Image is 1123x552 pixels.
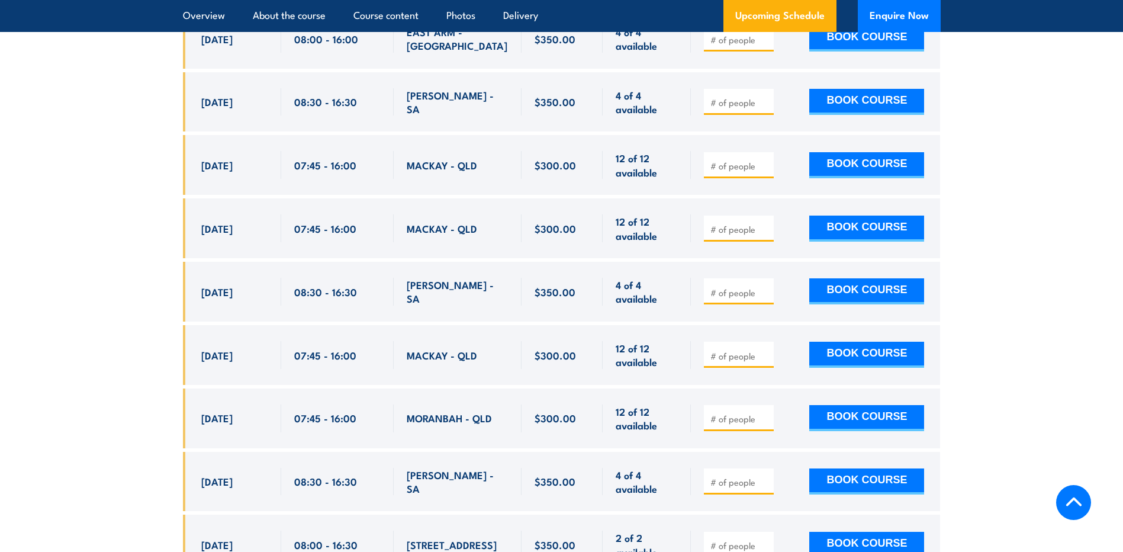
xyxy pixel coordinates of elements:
span: 4 of 4 available [616,468,678,496]
input: # of people [710,223,770,235]
input: # of people [710,476,770,488]
span: 08:30 - 16:30 [294,285,357,299]
input: # of people [710,413,770,425]
span: 07:45 - 16:00 [294,158,356,172]
span: [DATE] [201,32,233,46]
span: $300.00 [535,348,576,362]
button: BOOK COURSE [809,468,924,495]
input: # of people [710,540,770,551]
span: [DATE] [201,222,233,235]
span: MACKAY - QLD [407,348,477,362]
span: $350.00 [535,285,575,299]
span: 12 of 12 available [616,151,678,179]
span: $350.00 [535,32,575,46]
span: [DATE] [201,95,233,108]
span: 08:00 - 16:00 [294,32,358,46]
button: BOOK COURSE [809,216,924,242]
input: # of people [710,287,770,299]
span: [DATE] [201,158,233,172]
span: MACKAY - QLD [407,222,477,235]
button: BOOK COURSE [809,278,924,304]
span: $300.00 [535,411,576,425]
span: 12 of 12 available [616,341,678,369]
span: 12 of 12 available [616,214,678,242]
button: BOOK COURSE [809,405,924,431]
span: [PERSON_NAME] - SA [407,278,509,306]
input: # of people [710,350,770,362]
span: $300.00 [535,158,576,172]
span: 12 of 12 available [616,405,678,432]
span: [DATE] [201,538,233,551]
span: 4 of 4 available [616,25,678,53]
input: # of people [710,97,770,108]
span: 07:45 - 16:00 [294,348,356,362]
span: [DATE] [201,285,233,299]
input: # of people [710,160,770,172]
button: BOOK COURSE [809,25,924,52]
span: [PERSON_NAME] - SA [407,88,509,116]
span: 08:30 - 16:30 [294,95,357,108]
span: [STREET_ADDRESS] [407,538,497,551]
span: [DATE] [201,411,233,425]
span: MORANBAH - QLD [407,411,492,425]
span: 07:45 - 16:00 [294,411,356,425]
span: 08:00 - 16:30 [294,538,358,551]
span: [DATE] [201,474,233,488]
span: $350.00 [535,95,575,108]
span: 07:45 - 16:00 [294,222,356,235]
span: 08:30 - 16:30 [294,474,357,488]
button: BOOK COURSE [809,342,924,368]
span: [DATE] [201,348,233,362]
button: BOOK COURSE [809,89,924,115]
span: 4 of 4 available [616,278,678,306]
input: # of people [710,34,770,46]
span: MACKAY - QLD [407,158,477,172]
span: EAST ARM - [GEOGRAPHIC_DATA] [407,25,509,53]
span: [PERSON_NAME] - SA [407,468,509,496]
span: $300.00 [535,222,576,235]
span: $350.00 [535,538,575,551]
span: 4 of 4 available [616,88,678,116]
span: $350.00 [535,474,575,488]
button: BOOK COURSE [809,152,924,178]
